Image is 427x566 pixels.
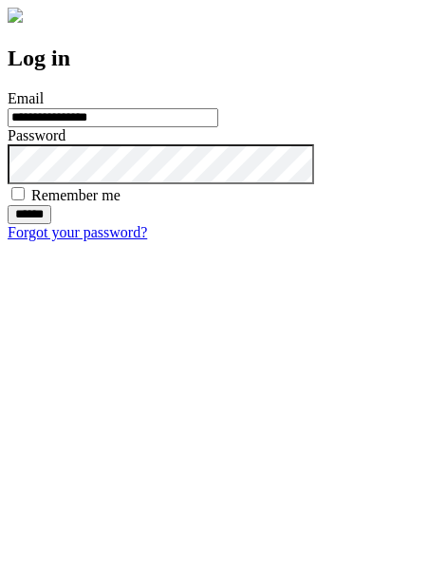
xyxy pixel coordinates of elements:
[8,224,147,240] a: Forgot your password?
[31,187,121,203] label: Remember me
[8,90,44,106] label: Email
[8,127,65,143] label: Password
[8,46,419,71] h2: Log in
[8,8,23,23] img: logo-4e3dc11c47720685a147b03b5a06dd966a58ff35d612b21f08c02c0306f2b779.png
